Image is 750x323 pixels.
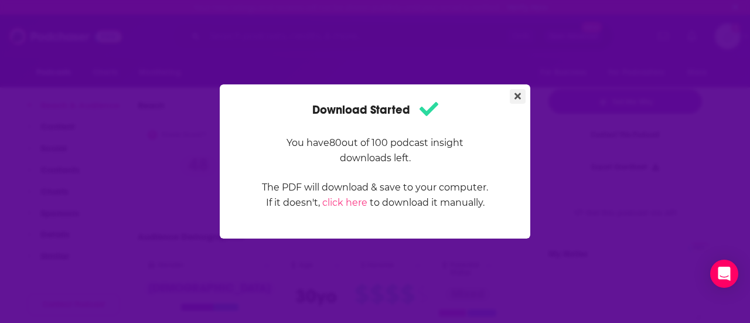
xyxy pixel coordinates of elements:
[510,89,526,104] button: Close
[261,135,489,166] p: You have 80 out of 100 podcast insight downloads left.
[312,98,438,121] h1: Download Started
[710,260,738,288] div: Open Intercom Messenger
[322,197,367,208] a: click here
[261,180,489,210] p: The PDF will download & save to your computer. If it doesn't, to download it manually.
